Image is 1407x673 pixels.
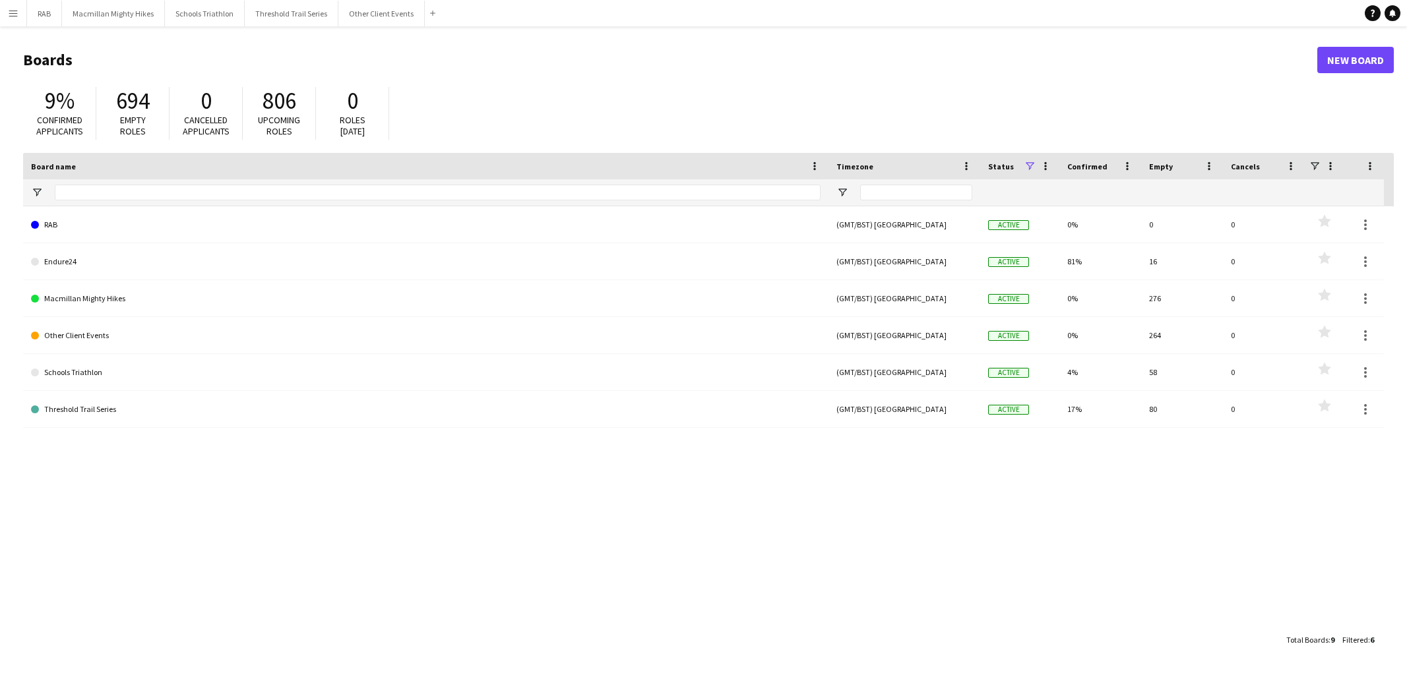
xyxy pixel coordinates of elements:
[836,187,848,198] button: Open Filter Menu
[1342,635,1368,645] span: Filtered
[860,185,972,200] input: Timezone Filter Input
[23,50,1317,70] h1: Boards
[1059,317,1141,353] div: 0%
[258,114,300,137] span: Upcoming roles
[27,1,62,26] button: RAB
[340,114,365,137] span: Roles [DATE]
[36,114,83,137] span: Confirmed applicants
[120,114,146,137] span: Empty roles
[829,280,980,316] div: (GMT/BST) [GEOGRAPHIC_DATA]
[31,206,821,243] a: RAB
[1223,391,1305,427] div: 0
[988,368,1029,378] span: Active
[116,86,150,115] span: 694
[1223,354,1305,390] div: 0
[1330,635,1334,645] span: 9
[1231,161,1260,171] span: Cancels
[183,114,230,137] span: Cancelled applicants
[201,86,212,115] span: 0
[165,1,245,26] button: Schools Triathlon
[62,1,165,26] button: Macmillan Mighty Hikes
[1223,280,1305,316] div: 0
[1059,280,1141,316] div: 0%
[55,185,821,200] input: Board name Filter Input
[31,280,821,317] a: Macmillan Mighty Hikes
[1286,627,1334,653] div: :
[347,86,358,115] span: 0
[1286,635,1329,645] span: Total Boards
[31,243,821,280] a: Endure24
[1317,47,1394,73] a: New Board
[1141,391,1223,427] div: 80
[1370,635,1374,645] span: 6
[829,206,980,243] div: (GMT/BST) [GEOGRAPHIC_DATA]
[31,391,821,428] a: Threshold Trail Series
[1223,243,1305,279] div: 0
[31,317,821,354] a: Other Client Events
[45,86,75,115] span: 9%
[1141,280,1223,316] div: 276
[1342,627,1374,653] div: :
[988,161,1014,171] span: Status
[1149,161,1173,171] span: Empty
[1141,206,1223,243] div: 0
[1059,206,1141,243] div: 0%
[1141,243,1223,279] div: 16
[1141,317,1223,353] div: 264
[338,1,425,26] button: Other Client Events
[988,331,1029,341] span: Active
[1223,206,1305,243] div: 0
[829,354,980,390] div: (GMT/BST) [GEOGRAPHIC_DATA]
[988,257,1029,267] span: Active
[829,243,980,279] div: (GMT/BST) [GEOGRAPHIC_DATA]
[1141,354,1223,390] div: 58
[245,1,338,26] button: Threshold Trail Series
[988,405,1029,415] span: Active
[988,294,1029,304] span: Active
[1059,243,1141,279] div: 81%
[263,86,296,115] span: 806
[829,391,980,427] div: (GMT/BST) [GEOGRAPHIC_DATA]
[988,220,1029,230] span: Active
[1059,354,1141,390] div: 4%
[829,317,980,353] div: (GMT/BST) [GEOGRAPHIC_DATA]
[31,187,43,198] button: Open Filter Menu
[1059,391,1141,427] div: 17%
[31,161,76,171] span: Board name
[1223,317,1305,353] div: 0
[1067,161,1108,171] span: Confirmed
[31,354,821,391] a: Schools Triathlon
[836,161,873,171] span: Timezone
